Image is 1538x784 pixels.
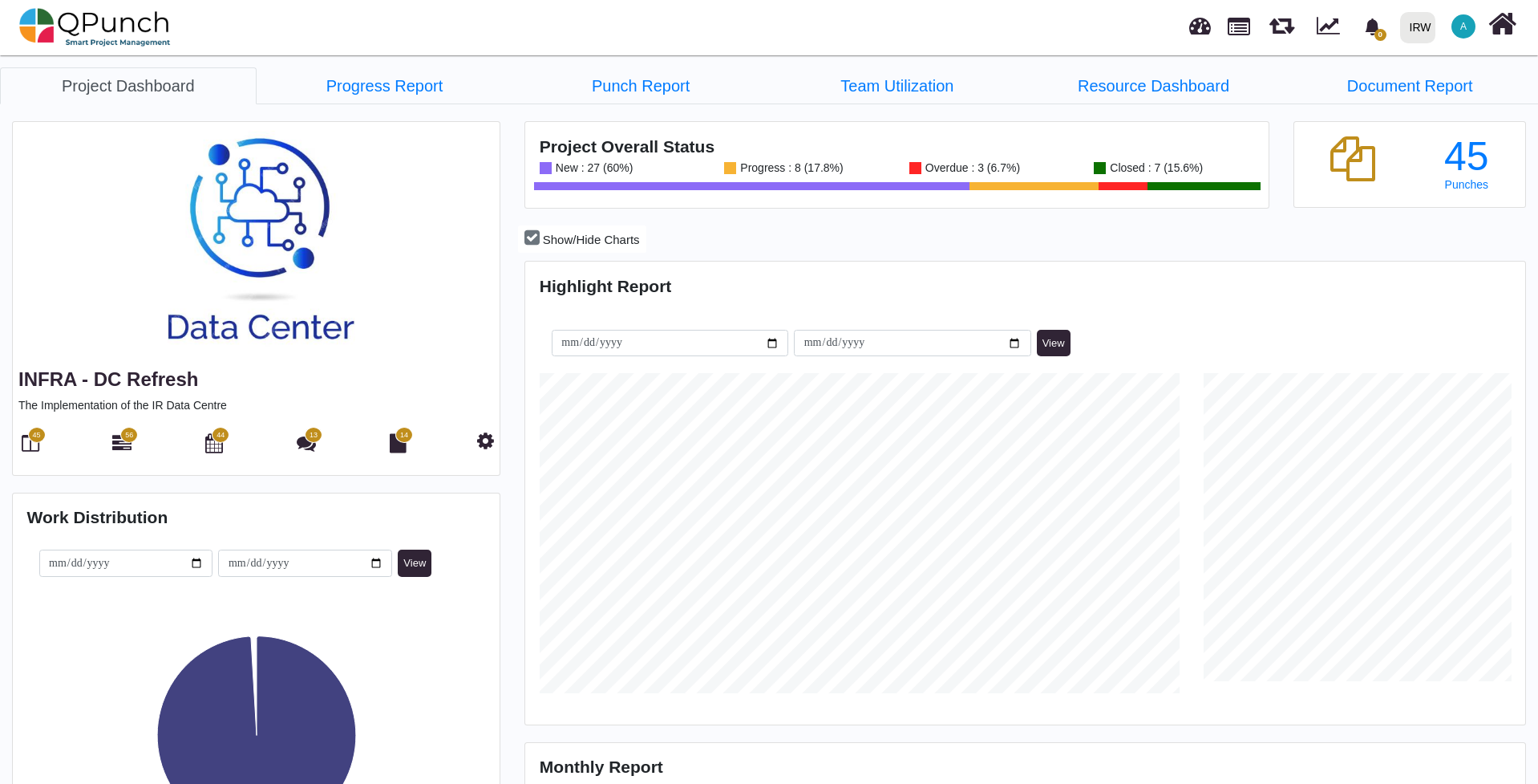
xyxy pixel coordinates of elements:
[1460,22,1467,31] span: A
[736,162,843,174] div: Progress : 8 (17.8%)
[297,433,316,453] i: Punch Discussion
[1037,330,1071,357] button: View
[1422,136,1511,191] a: 45 Punches
[1189,10,1211,34] span: Dashboard
[257,67,513,104] a: Progress Report
[310,430,318,441] span: 13
[1393,1,1442,54] a: IRW
[125,430,133,441] span: 56
[1281,67,1538,104] a: Document Report
[112,440,132,453] a: 56
[543,233,640,246] span: Show/Hide Charts
[27,507,486,527] h4: Work Distribution
[1488,9,1516,39] i: Home
[1106,162,1203,174] div: Closed : 7 (15.6%)
[1445,178,1488,191] span: Punches
[18,397,494,414] p: The Implementation of the IR Data Centre
[921,162,1020,174] div: Overdue : 3 (6.7%)
[769,67,1026,104] li: INFRA - DC Refresh
[540,757,1512,777] h4: Monthly Report
[512,67,769,104] a: Punch Report
[1358,12,1386,41] div: Notification
[398,550,431,577] button: View
[1422,136,1511,177] div: 45
[19,3,171,51] img: qpunch-sp.fa6292f.png
[1269,8,1294,35] span: Releases
[552,162,633,174] div: New : 27 (60%)
[22,433,39,453] i: Board
[1364,18,1381,35] svg: bell fill
[1442,1,1485,52] a: A
[1410,14,1431,42] div: IRW
[32,430,40,441] span: 45
[1374,29,1386,41] span: 0
[205,433,223,453] i: Calendar
[1228,10,1250,35] span: Projects
[1451,14,1475,39] span: Abdul.p
[390,433,407,453] i: Document Library
[400,430,408,441] span: 14
[217,430,225,441] span: 44
[518,225,646,254] button: Show/Hide Charts
[1026,67,1282,104] a: Resource Dashboard
[112,433,132,453] i: Gantt
[540,276,1512,296] h4: Highlight Report
[1309,1,1354,54] div: Dynamic Report
[769,67,1026,104] a: Team Utilization
[18,368,198,390] a: INFRA - DC Refresh
[477,431,494,450] i: Project Settings
[540,136,1255,156] h4: Project Overall Status
[1354,1,1394,51] a: bell fill0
